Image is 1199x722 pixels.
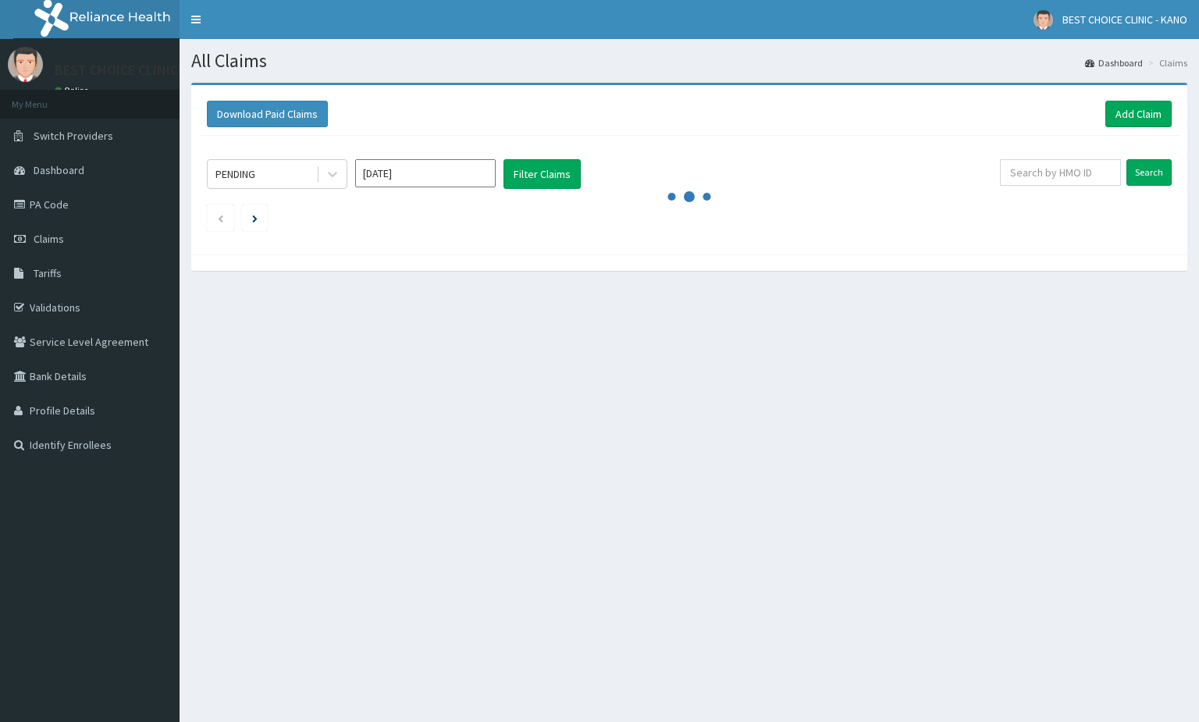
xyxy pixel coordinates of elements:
[666,173,713,220] svg: audio-loading
[1144,56,1187,69] li: Claims
[55,63,223,77] p: BEST CHOICE CLINIC - KANO
[1062,12,1187,27] span: BEST CHOICE CLINIC - KANO
[503,159,581,189] button: Filter Claims
[34,163,84,177] span: Dashboard
[1085,56,1143,69] a: Dashboard
[1105,101,1172,127] a: Add Claim
[191,51,1187,71] h1: All Claims
[8,47,43,82] img: User Image
[34,232,64,246] span: Claims
[34,129,113,143] span: Switch Providers
[215,166,255,182] div: PENDING
[252,211,258,225] a: Next page
[1034,10,1053,30] img: User Image
[1000,159,1121,186] input: Search by HMO ID
[207,101,328,127] button: Download Paid Claims
[1126,159,1172,186] input: Search
[55,85,92,96] a: Online
[217,211,224,225] a: Previous page
[355,159,496,187] input: Select Month and Year
[34,266,62,280] span: Tariffs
